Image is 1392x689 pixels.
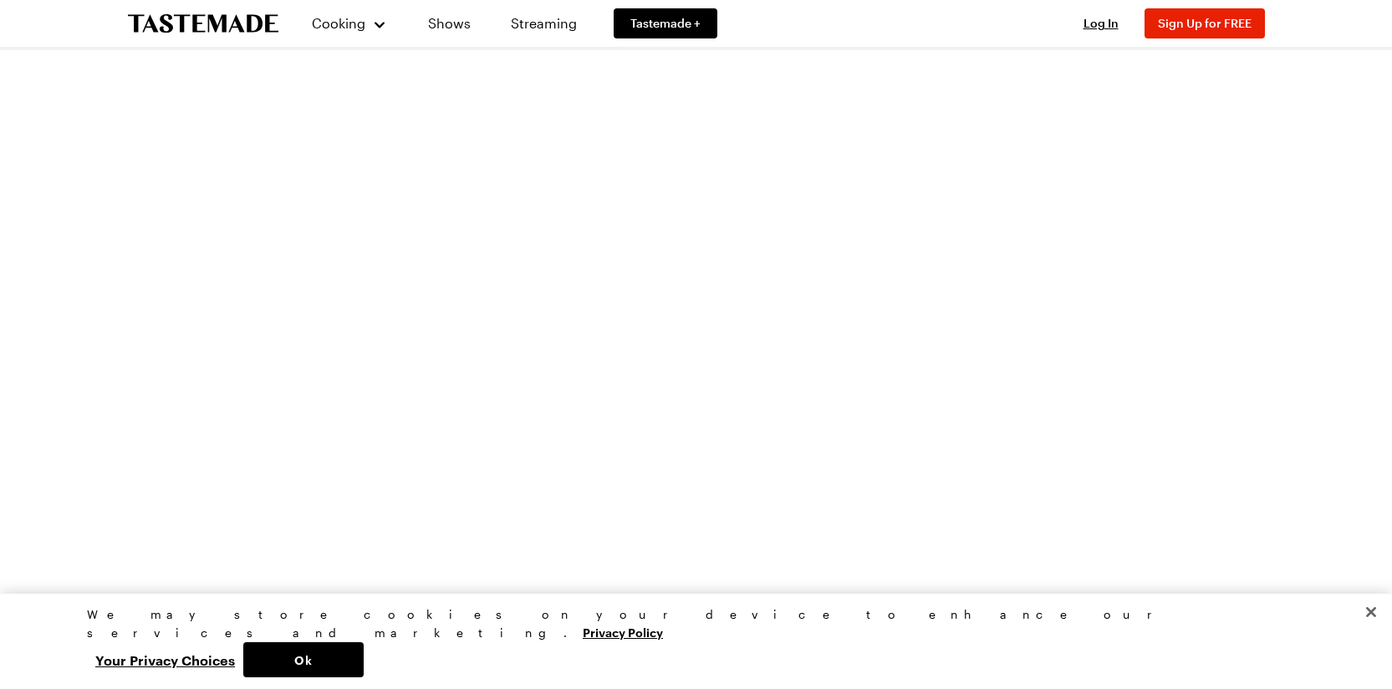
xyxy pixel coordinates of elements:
a: More information about your privacy, opens in a new tab [583,624,663,640]
a: To Tastemade Home Page [128,14,278,33]
div: We may store cookies on your device to enhance our services and marketing. [87,605,1291,642]
div: Privacy [87,605,1291,677]
button: Ok [243,642,364,677]
a: Tastemade + [614,8,717,38]
span: Log In [1084,16,1119,30]
button: Sign Up for FREE [1145,8,1265,38]
span: Cooking [312,15,365,31]
button: Close [1353,594,1389,630]
button: Cooking [312,3,388,43]
button: Your Privacy Choices [87,642,243,677]
span: Tastemade + [630,15,701,32]
span: Sign Up for FREE [1158,16,1252,30]
button: Log In [1068,15,1135,32]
